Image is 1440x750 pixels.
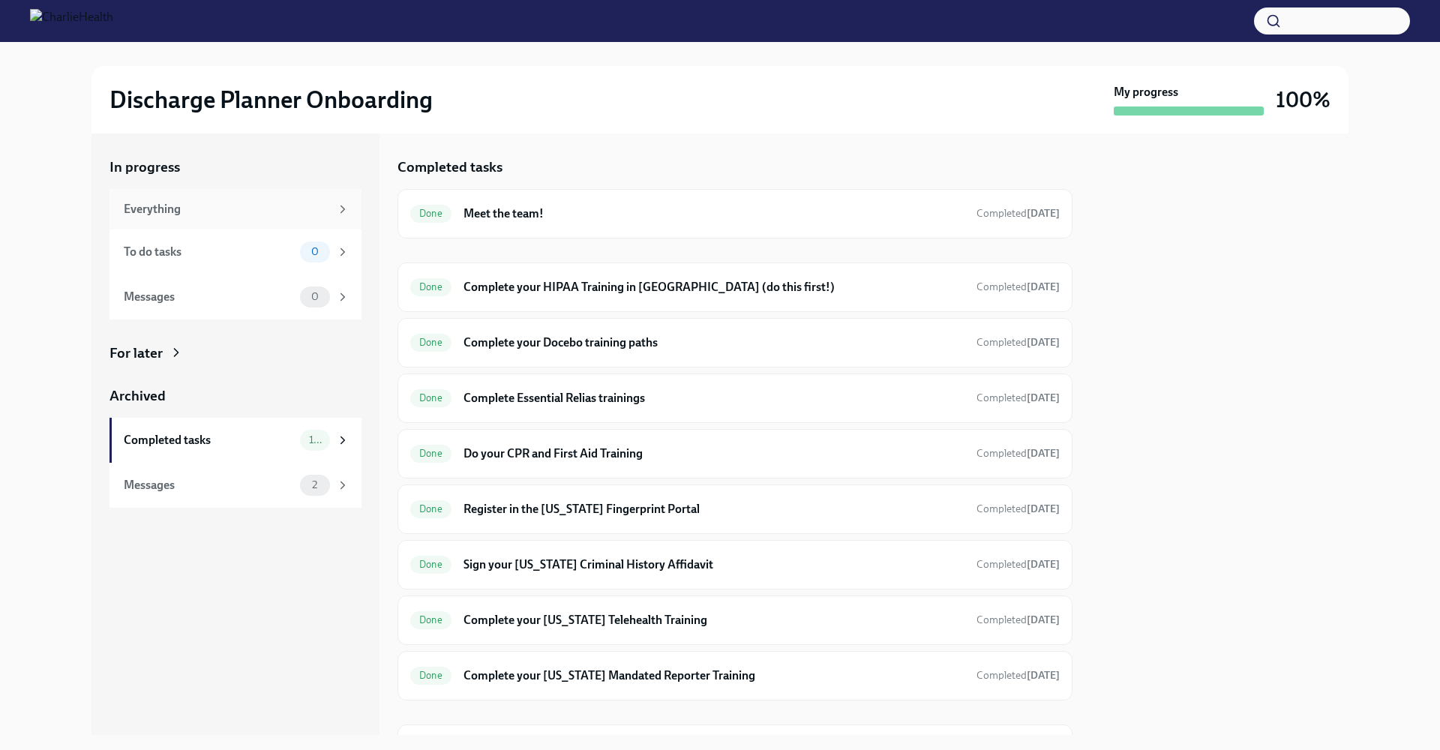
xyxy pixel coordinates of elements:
[976,280,1060,293] span: Completed
[109,229,361,274] a: To do tasks0
[109,274,361,319] a: Messages0
[109,85,433,115] h2: Discharge Planner Onboarding
[976,447,1060,460] span: Completed
[410,553,1060,577] a: DoneSign your [US_STATE] Criminal History AffidavitCompleted[DATE]
[463,556,964,573] h6: Sign your [US_STATE] Criminal History Affidavit
[976,502,1060,515] span: Completed
[124,201,330,217] div: Everything
[1027,280,1060,293] strong: [DATE]
[109,418,361,463] a: Completed tasks10
[1027,447,1060,460] strong: [DATE]
[109,386,361,406] a: Archived
[1027,391,1060,404] strong: [DATE]
[410,208,451,219] span: Done
[410,337,451,348] span: Done
[410,448,451,459] span: Done
[410,281,451,292] span: Done
[109,157,361,177] a: In progress
[109,189,361,229] a: Everything
[410,559,451,570] span: Done
[463,501,964,517] h6: Register in the [US_STATE] Fingerprint Portal
[463,205,964,222] h6: Meet the team!
[410,202,1060,226] a: DoneMeet the team!Completed[DATE]
[109,463,361,508] a: Messages2
[463,445,964,462] h6: Do your CPR and First Aid Training
[124,289,294,305] div: Messages
[109,343,163,363] div: For later
[410,386,1060,410] a: DoneComplete Essential Relias trainingsCompleted[DATE]
[302,291,328,302] span: 0
[1276,86,1330,113] h3: 100%
[976,502,1060,516] span: April 4th, 2025 14:27
[410,503,451,514] span: Done
[1027,613,1060,626] strong: [DATE]
[976,613,1060,626] span: Completed
[1027,336,1060,349] strong: [DATE]
[124,432,294,448] div: Completed tasks
[410,608,1060,632] a: DoneComplete your [US_STATE] Telehealth TrainingCompleted[DATE]
[976,335,1060,349] span: April 4th, 2025 13:21
[410,670,451,681] span: Done
[410,442,1060,466] a: DoneDo your CPR and First Aid TrainingCompleted[DATE]
[976,613,1060,627] span: April 3rd, 2025 13:48
[410,275,1060,299] a: DoneComplete your HIPAA Training in [GEOGRAPHIC_DATA] (do this first!)Completed[DATE]
[976,206,1060,220] span: March 31st, 2025 10:52
[1027,558,1060,571] strong: [DATE]
[302,246,328,257] span: 0
[1027,207,1060,220] strong: [DATE]
[976,446,1060,460] span: April 2nd, 2025 08:56
[976,668,1060,682] span: April 3rd, 2025 11:20
[1114,84,1178,100] strong: My progress
[410,497,1060,521] a: DoneRegister in the [US_STATE] Fingerprint PortalCompleted[DATE]
[410,614,451,625] span: Done
[463,612,964,628] h6: Complete your [US_STATE] Telehealth Training
[976,280,1060,294] span: April 1st, 2025 09:53
[463,279,964,295] h6: Complete your HIPAA Training in [GEOGRAPHIC_DATA] (do this first!)
[1027,502,1060,515] strong: [DATE]
[410,392,451,403] span: Done
[124,477,294,493] div: Messages
[109,343,361,363] a: For later
[976,391,1060,405] span: April 4th, 2025 13:41
[976,336,1060,349] span: Completed
[976,557,1060,571] span: April 2nd, 2025 08:56
[300,434,330,445] span: 10
[1027,669,1060,682] strong: [DATE]
[463,334,964,351] h6: Complete your Docebo training paths
[976,669,1060,682] span: Completed
[410,331,1060,355] a: DoneComplete your Docebo training pathsCompleted[DATE]
[303,479,326,490] span: 2
[397,157,502,177] h5: Completed tasks
[976,391,1060,404] span: Completed
[410,664,1060,688] a: DoneComplete your [US_STATE] Mandated Reporter TrainingCompleted[DATE]
[124,244,294,260] div: To do tasks
[463,390,964,406] h6: Complete Essential Relias trainings
[976,207,1060,220] span: Completed
[30,9,113,33] img: CharlieHealth
[463,667,964,684] h6: Complete your [US_STATE] Mandated Reporter Training
[976,558,1060,571] span: Completed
